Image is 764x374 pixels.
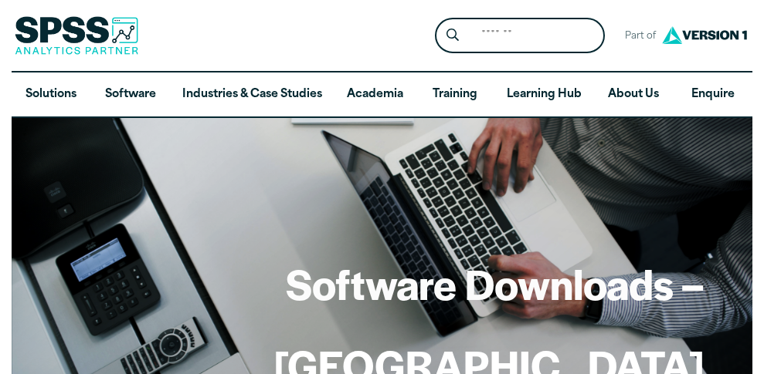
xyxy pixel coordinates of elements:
a: Industries & Case Studies [170,72,334,117]
a: Enquire [674,72,752,117]
a: Training [416,72,494,117]
img: SPSS Analytics Partner [15,16,138,55]
a: Academia [334,72,416,117]
svg: Search magnifying glass icon [447,29,459,42]
h1: Software Downloads – [273,256,705,311]
a: Learning Hub [494,72,594,117]
a: Solutions [12,72,90,117]
a: About Us [594,72,673,117]
span: Part of [617,25,658,48]
a: Software [90,72,169,117]
img: Version1 Logo [658,21,751,49]
nav: Desktop version of site main menu [12,72,752,117]
form: Site Header Search Form [435,18,605,54]
button: Search magnifying glass icon [439,22,467,50]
